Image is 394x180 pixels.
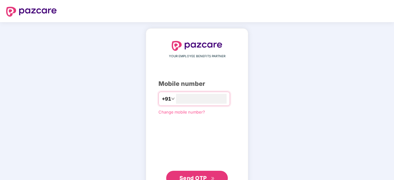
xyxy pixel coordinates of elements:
a: Change mobile number? [158,110,205,114]
img: logo [6,7,57,17]
span: +91 [162,95,171,103]
img: logo [172,41,222,51]
span: down [171,97,175,101]
span: YOUR EMPLOYEE BENEFITS PARTNER [169,54,225,59]
div: Mobile number [158,79,236,89]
